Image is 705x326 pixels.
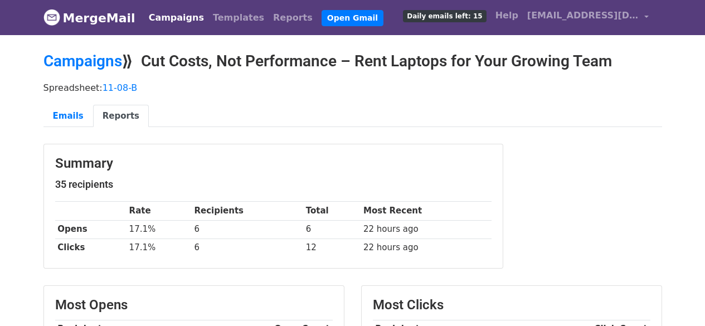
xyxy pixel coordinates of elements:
[103,82,138,93] a: 11-08-B
[55,178,492,191] h5: 35 recipients
[43,6,135,30] a: MergeMail
[269,7,317,29] a: Reports
[303,239,361,257] td: 12
[523,4,653,31] a: [EMAIL_ADDRESS][DOMAIN_NAME]
[127,239,192,257] td: 17.1%
[43,82,662,94] p: Spreadsheet:
[43,105,93,128] a: Emails
[127,220,192,239] td: 17.1%
[491,4,523,27] a: Help
[144,7,208,29] a: Campaigns
[398,4,490,27] a: Daily emails left: 15
[192,202,303,220] th: Recipients
[192,220,303,239] td: 6
[55,220,127,239] th: Opens
[192,239,303,257] td: 6
[208,7,269,29] a: Templates
[649,273,705,326] iframe: Chat Widget
[43,52,662,71] h2: ⟫ Cut Costs, Not Performance – Rent Laptops for Your Growing Team
[43,9,60,26] img: MergeMail logo
[361,239,491,257] td: 22 hours ago
[55,239,127,257] th: Clicks
[322,10,383,26] a: Open Gmail
[403,10,486,22] span: Daily emails left: 15
[43,52,122,70] a: Campaigns
[127,202,192,220] th: Rate
[93,105,149,128] a: Reports
[303,202,361,220] th: Total
[527,9,639,22] span: [EMAIL_ADDRESS][DOMAIN_NAME]
[303,220,361,239] td: 6
[55,155,492,172] h3: Summary
[361,202,491,220] th: Most Recent
[361,220,491,239] td: 22 hours ago
[373,297,650,313] h3: Most Clicks
[55,297,333,313] h3: Most Opens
